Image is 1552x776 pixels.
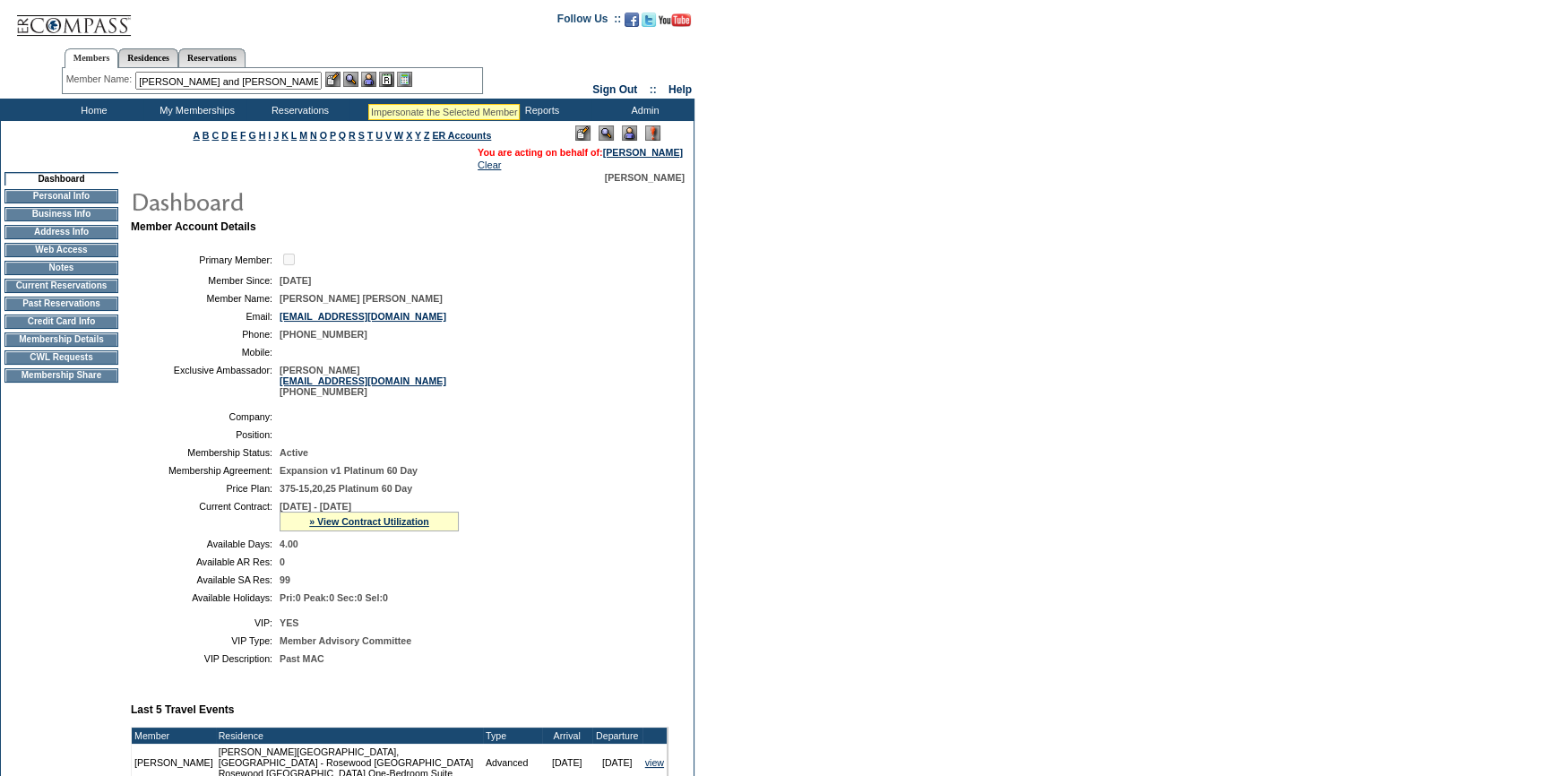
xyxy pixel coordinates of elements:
[178,48,246,67] a: Reservations
[4,243,118,257] td: Web Access
[625,18,639,29] a: Become our fan on Facebook
[211,130,219,141] a: C
[4,225,118,239] td: Address Info
[424,130,430,141] a: Z
[325,72,341,87] img: b_edit.gif
[246,99,349,121] td: Reservations
[273,130,279,141] a: J
[280,483,412,494] span: 375-15,20,25 Platinum 60 Day
[4,368,118,383] td: Membership Share
[138,311,272,322] td: Email:
[280,617,298,628] span: YES
[645,757,664,768] a: view
[599,125,614,141] img: View Mode
[4,261,118,275] td: Notes
[231,130,237,141] a: E
[281,130,289,141] a: K
[406,130,412,141] a: X
[557,11,621,32] td: Follow Us ::
[138,465,272,476] td: Membership Agreement:
[131,220,256,233] b: Member Account Details
[625,13,639,27] img: Become our fan on Facebook
[143,99,246,121] td: My Memberships
[4,189,118,203] td: Personal Info
[542,728,592,744] td: Arrival
[349,130,356,141] a: R
[132,728,216,744] td: Member
[379,72,394,87] img: Reservations
[642,18,656,29] a: Follow us on Twitter
[138,539,272,549] td: Available Days:
[138,365,272,397] td: Exclusive Ambassador:
[65,48,119,68] a: Members
[138,411,272,422] td: Company:
[367,130,374,141] a: T
[4,207,118,221] td: Business Info
[280,329,367,340] span: [PHONE_NUMBER]
[4,332,118,347] td: Membership Details
[138,592,272,603] td: Available Holidays:
[397,72,412,87] img: b_calculator.gif
[280,501,351,512] span: [DATE] - [DATE]
[4,350,118,365] td: CWL Requests
[592,83,637,96] a: Sign Out
[320,130,327,141] a: O
[130,183,488,219] img: pgTtlDashboard.gif
[415,130,421,141] a: Y
[659,13,691,27] img: Subscribe to our YouTube Channel
[248,130,255,141] a: G
[375,130,383,141] a: U
[645,125,660,141] img: Log Concern/Member Elevation
[138,635,272,646] td: VIP Type:
[650,83,657,96] span: ::
[138,556,272,567] td: Available AR Res:
[291,130,297,141] a: L
[280,365,446,397] span: [PERSON_NAME] [PHONE_NUMBER]
[203,130,210,141] a: B
[280,574,290,585] span: 99
[4,279,118,293] td: Current Reservations
[280,311,446,322] a: [EMAIL_ADDRESS][DOMAIN_NAME]
[221,130,228,141] a: D
[194,130,200,141] a: A
[138,429,272,440] td: Position:
[138,653,272,664] td: VIP Description:
[138,275,272,286] td: Member Since:
[240,130,246,141] a: F
[4,315,118,329] td: Credit Card Info
[478,160,501,170] a: Clear
[280,447,308,458] span: Active
[138,251,272,268] td: Primary Member:
[138,617,272,628] td: VIP:
[622,125,637,141] img: Impersonate
[642,13,656,27] img: Follow us on Twitter
[394,130,403,141] a: W
[40,99,143,121] td: Home
[216,728,483,744] td: Residence
[138,483,272,494] td: Price Plan:
[118,48,178,67] a: Residences
[591,99,694,121] td: Admin
[280,293,443,304] span: [PERSON_NAME] [PERSON_NAME]
[668,83,692,96] a: Help
[488,99,591,121] td: Reports
[268,130,271,141] a: I
[138,501,272,531] td: Current Contract:
[575,125,591,141] img: Edit Mode
[280,465,418,476] span: Expansion v1 Platinum 60 Day
[603,147,683,158] a: [PERSON_NAME]
[138,447,272,458] td: Membership Status:
[280,556,285,567] span: 0
[371,107,517,117] div: Impersonate the Selected Member
[309,516,429,527] a: » View Contract Utilization
[483,728,542,744] td: Type
[432,130,491,141] a: ER Accounts
[138,293,272,304] td: Member Name:
[138,347,272,358] td: Mobile:
[131,703,234,716] b: Last 5 Travel Events
[299,130,307,141] a: M
[343,72,358,87] img: View
[361,72,376,87] img: Impersonate
[605,172,685,183] span: [PERSON_NAME]
[349,99,488,121] td: Vacation Collection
